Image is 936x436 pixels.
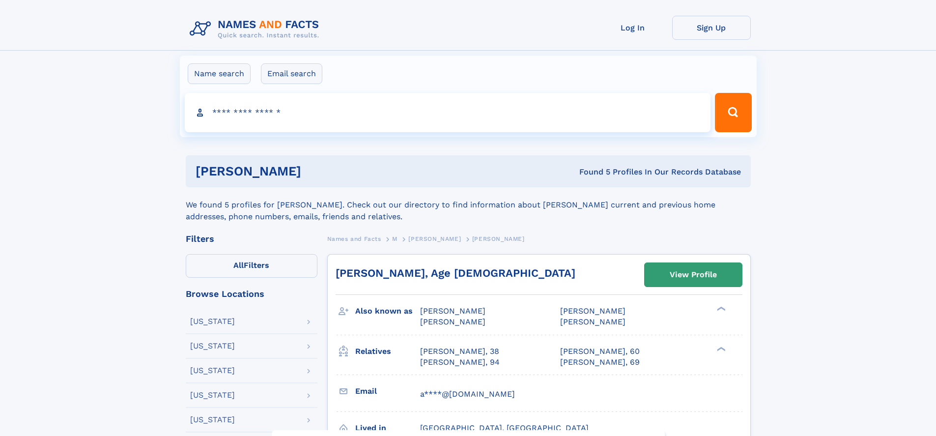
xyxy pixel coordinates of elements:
[186,187,751,223] div: We found 5 profiles for [PERSON_NAME]. Check out our directory to find information about [PERSON_...
[472,235,525,242] span: [PERSON_NAME]
[190,416,235,424] div: [US_STATE]
[392,233,397,245] a: M
[408,235,461,242] span: [PERSON_NAME]
[233,261,244,270] span: All
[186,254,317,278] label: Filters
[420,317,485,326] span: [PERSON_NAME]
[336,267,575,279] a: [PERSON_NAME], Age [DEMOGRAPHIC_DATA]
[261,63,322,84] label: Email search
[188,63,251,84] label: Name search
[355,383,420,400] h3: Email
[186,234,317,243] div: Filters
[186,290,317,298] div: Browse Locations
[560,306,625,316] span: [PERSON_NAME]
[672,16,751,40] a: Sign Up
[392,235,397,242] span: M
[560,346,640,357] a: [PERSON_NAME], 60
[186,16,327,42] img: Logo Names and Facts
[594,16,672,40] a: Log In
[420,346,499,357] a: [PERSON_NAME], 38
[355,303,420,320] h3: Also known as
[420,357,500,368] a: [PERSON_NAME], 94
[420,306,485,316] span: [PERSON_NAME]
[560,357,640,368] a: [PERSON_NAME], 69
[408,233,461,245] a: [PERSON_NAME]
[560,317,625,326] span: [PERSON_NAME]
[645,263,742,287] a: View Profile
[185,93,711,132] input: search input
[190,318,235,325] div: [US_STATE]
[670,263,717,286] div: View Profile
[714,346,726,352] div: ❯
[196,165,440,177] h1: [PERSON_NAME]
[714,306,726,312] div: ❯
[190,391,235,399] div: [US_STATE]
[327,233,381,245] a: Names and Facts
[190,367,235,375] div: [US_STATE]
[440,167,741,177] div: Found 5 Profiles In Our Records Database
[190,342,235,350] div: [US_STATE]
[355,343,420,360] h3: Relatives
[715,93,751,132] button: Search Button
[420,423,589,433] span: [GEOGRAPHIC_DATA], [GEOGRAPHIC_DATA]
